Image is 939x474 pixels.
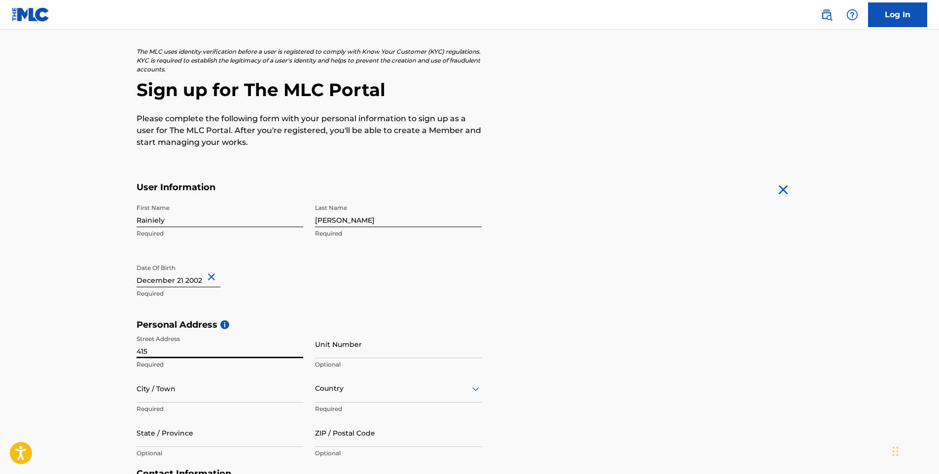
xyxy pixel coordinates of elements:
[846,9,858,21] img: help
[137,113,482,148] p: Please complete the following form with your personal information to sign up as a user for The ML...
[137,360,303,369] p: Required
[12,7,50,22] img: MLC Logo
[220,320,229,329] span: i
[868,2,927,27] a: Log In
[137,47,482,74] p: The MLC uses identity verification before a user is registered to comply with Know Your Customer ...
[893,437,899,466] div: Drag
[315,405,482,413] p: Required
[137,182,482,193] h5: User Information
[817,5,836,25] a: Public Search
[315,360,482,369] p: Optional
[137,405,303,413] p: Required
[137,319,803,331] h5: Personal Address
[315,449,482,458] p: Optional
[821,9,833,21] img: search
[206,262,220,292] button: Close
[890,427,939,474] iframe: Chat Widget
[315,229,482,238] p: Required
[137,79,803,101] h2: Sign up for The MLC Portal
[775,182,791,198] img: close
[137,449,303,458] p: Optional
[137,289,303,298] p: Required
[842,5,862,25] div: Help
[137,229,303,238] p: Required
